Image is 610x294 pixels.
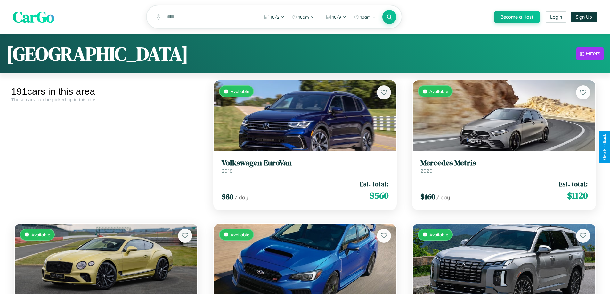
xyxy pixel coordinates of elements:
span: 10am [298,14,309,20]
button: 10am [351,12,379,22]
span: 10 / 9 [332,14,341,20]
span: 2020 [420,168,433,174]
button: 10am [289,12,317,22]
span: / day [235,194,248,201]
span: Est. total: [360,179,388,188]
span: CarGo [13,6,54,28]
a: Mercedes Metris2020 [420,158,588,174]
button: Login [545,11,567,23]
button: Become a Host [494,11,540,23]
h3: Volkswagen EuroVan [222,158,389,168]
span: Available [429,89,448,94]
h1: [GEOGRAPHIC_DATA] [6,41,188,67]
span: $ 1120 [567,189,588,202]
div: Give Feedback [602,134,607,160]
span: Available [231,232,249,237]
span: $ 160 [420,191,435,202]
span: 10 / 2 [271,14,279,20]
button: Filters [576,47,604,60]
div: Filters [586,51,600,57]
a: Volkswagen EuroVan2018 [222,158,389,174]
span: Available [231,89,249,94]
span: $ 80 [222,191,233,202]
button: 10/2 [261,12,288,22]
span: Available [31,232,50,237]
span: / day [436,194,450,201]
span: $ 560 [370,189,388,202]
button: 10/9 [323,12,349,22]
span: Available [429,232,448,237]
span: Est. total: [559,179,588,188]
span: 10am [360,14,371,20]
div: 191 cars in this area [11,86,201,97]
button: Sign Up [571,12,597,22]
div: These cars can be picked up in this city. [11,97,201,102]
h3: Mercedes Metris [420,158,588,168]
span: 2018 [222,168,232,174]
